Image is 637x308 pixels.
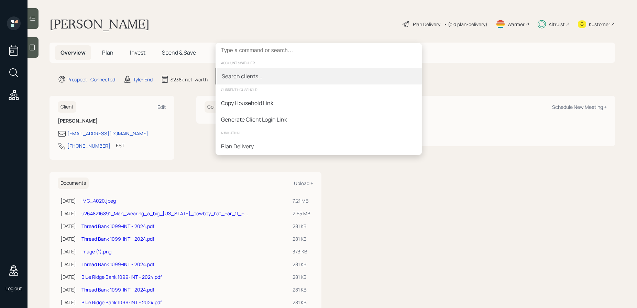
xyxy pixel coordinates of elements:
[221,99,273,107] div: Copy Household Link
[222,72,262,80] div: Search clients...
[216,43,422,58] input: Type a command or search…
[221,115,287,124] div: Generate Client Login Link
[216,128,422,138] div: navigation
[221,142,254,150] div: Plan Delivery
[216,58,422,68] div: account switcher
[216,84,422,95] div: current household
